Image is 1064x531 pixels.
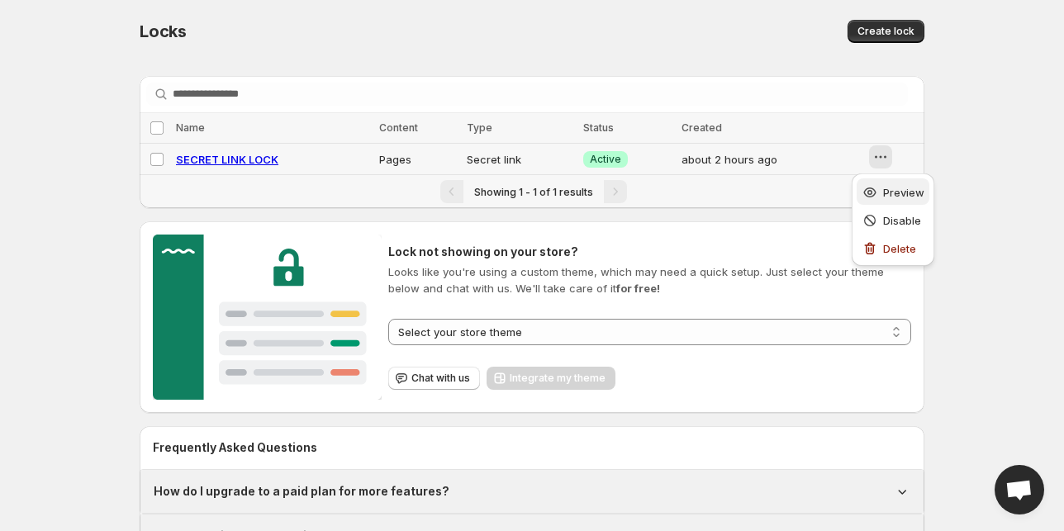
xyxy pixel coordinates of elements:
button: Chat with us [388,367,480,390]
span: Content [379,121,418,134]
h2: Lock not showing on your store? [388,244,911,260]
strong: for free! [616,282,660,295]
td: about 2 hours ago [677,144,867,175]
td: Pages [374,144,463,175]
a: Open chat [995,465,1044,514]
button: Create lock [848,20,924,43]
h1: How do I upgrade to a paid plan for more features? [154,483,449,500]
span: Showing 1 - 1 of 1 results [474,186,593,198]
span: Active [590,153,621,166]
span: Chat with us [411,372,470,385]
span: Delete [883,242,916,255]
span: Locks [140,21,187,41]
span: Status [583,121,614,134]
span: Disable [883,214,921,227]
a: SECRET LINK LOCK [176,153,278,166]
span: Created [682,121,722,134]
nav: Pagination [140,174,924,208]
h2: Frequently Asked Questions [153,439,911,456]
p: Looks like you're using a custom theme, which may need a quick setup. Just select your theme belo... [388,263,911,296]
img: Customer support [153,235,382,400]
span: Preview [883,186,924,199]
span: Type [467,121,492,134]
span: Create lock [857,25,914,38]
span: Name [176,121,205,134]
td: Secret link [462,144,578,175]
